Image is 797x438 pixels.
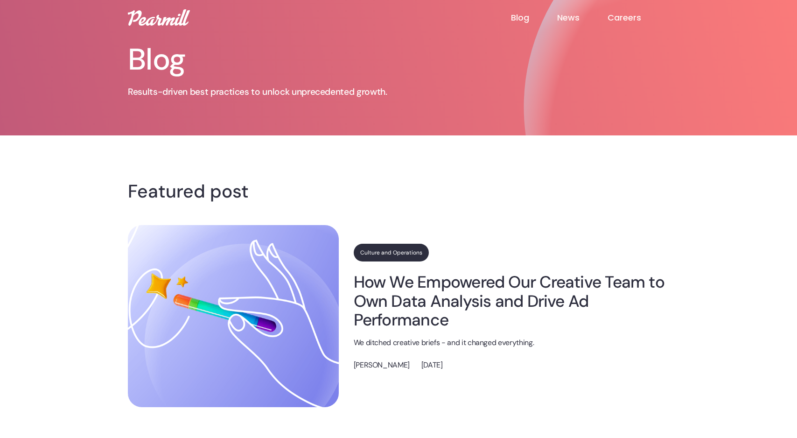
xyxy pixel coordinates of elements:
[128,45,445,75] h1: Blog
[128,9,190,26] img: Pearmill logo
[354,244,429,261] a: Culture and Operations
[128,184,669,199] h4: Featured post
[354,360,410,371] p: [PERSON_NAME]
[557,12,608,23] a: News
[354,337,669,349] p: We ditched creative briefs - and it changed everything.
[354,273,669,329] a: How We Empowered Our Creative Team to Own Data Analysis and Drive Ad Performance
[421,360,443,371] p: [DATE]
[608,12,669,23] a: Careers
[128,86,445,98] p: Results-driven best practices to unlock unprecedented growth.
[511,12,557,23] a: Blog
